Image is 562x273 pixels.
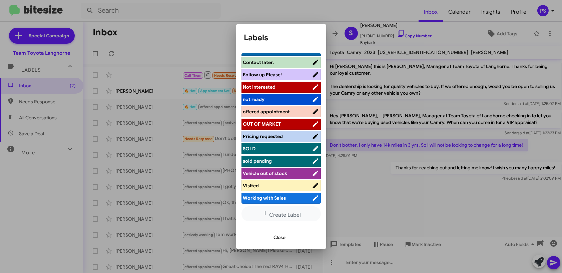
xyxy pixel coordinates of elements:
[243,121,281,127] span: OUT OF MARKET
[243,158,272,164] span: sold pending
[243,170,288,176] span: Vehicle out of stock
[243,109,290,115] span: offered appointment
[241,206,321,221] button: Create Label
[243,59,274,65] span: Contact later.
[244,32,318,43] h1: Labels
[243,96,265,102] span: not ready
[243,84,276,90] span: Not Interested
[243,195,286,201] span: Working with Sales
[243,133,283,139] span: Pricing requested
[243,183,259,189] span: Visited
[274,231,286,243] span: Close
[268,231,291,243] button: Close
[243,72,282,78] span: Follow up Please!
[243,146,256,152] span: SOLD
